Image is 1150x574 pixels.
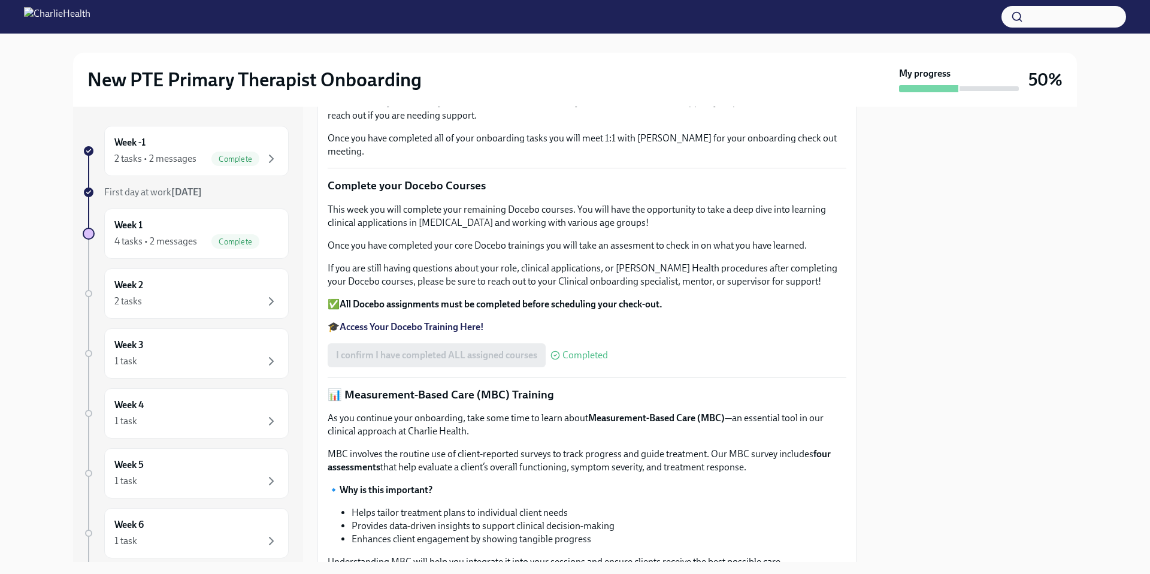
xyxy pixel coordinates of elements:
h6: Week 2 [114,279,143,292]
a: Week 31 task [83,328,289,379]
p: 🎓 [328,321,846,334]
h6: Week 3 [114,339,144,352]
div: 1 task [114,534,137,548]
h6: Week 6 [114,518,144,531]
div: 1 task [114,415,137,428]
a: Week 61 task [83,508,289,558]
a: Week 51 task [83,448,289,499]
p: Once you have completed all of your onboarding tasks you will meet 1:1 with [PERSON_NAME] for you... [328,132,846,158]
li: Helps tailor treatment plans to individual client needs [352,506,846,519]
div: 2 tasks • 2 messages [114,152,196,165]
strong: Why is this important? [340,484,432,496]
h2: New PTE Primary Therapist Onboarding [87,68,422,92]
div: 1 task [114,475,137,488]
a: Access Your Docebo Training Here! [340,321,484,333]
a: Week -12 tasks • 2 messagesComplete [83,126,289,176]
p: 🔹 [328,484,846,497]
p: Once you have completed your core Docebo trainings you will take an assesment to check in on what... [328,239,846,252]
div: 4 tasks • 2 messages [114,235,197,248]
div: 2 tasks [114,295,142,308]
strong: My progress [899,67,951,80]
p: Complete your Docebo Courses [328,178,846,194]
p: MBC involves the routine use of client-reported surveys to track progress and guide treatment. Ou... [328,448,846,474]
div: 1 task [114,355,137,368]
li: Provides data-driven insights to support clinical decision-making [352,519,846,533]
li: Enhances client engagement by showing tangible progress [352,533,846,546]
a: First day at work[DATE] [83,186,289,199]
span: First day at work [104,186,202,198]
h6: Week 4 [114,398,144,412]
h6: Week 1 [114,219,143,232]
p: 📊 Measurement-Based Care (MBC) Training [328,387,846,403]
img: CharlieHealth [24,7,90,26]
a: Week 41 task [83,388,289,439]
strong: All Docebo assignments must be completed before scheduling your check-out. [340,298,662,310]
span: Complete [211,155,259,164]
p: ✅ [328,298,846,311]
span: Completed [562,351,608,360]
strong: Measurement-Based Care (MBC) [588,412,725,424]
p: If you are still having questions about your role, clinical applications, or [PERSON_NAME] Health... [328,262,846,288]
a: Week 22 tasks [83,268,289,319]
h3: 50% [1028,69,1063,90]
span: Complete [211,237,259,246]
h6: Week -1 [114,136,146,149]
p: As you continue your onboarding, take some time to learn about —an essential tool in our clinical... [328,412,846,438]
a: Week 14 tasks • 2 messagesComplete [83,209,289,259]
h6: Week 5 [114,458,144,472]
strong: [DATE] [171,186,202,198]
p: Understanding MBC will help you integrate it into your sessions and ensure clients receive the be... [328,555,846,569]
p: This week you will complete your remaining Docebo courses. You will have the opportunity to take ... [328,203,846,229]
